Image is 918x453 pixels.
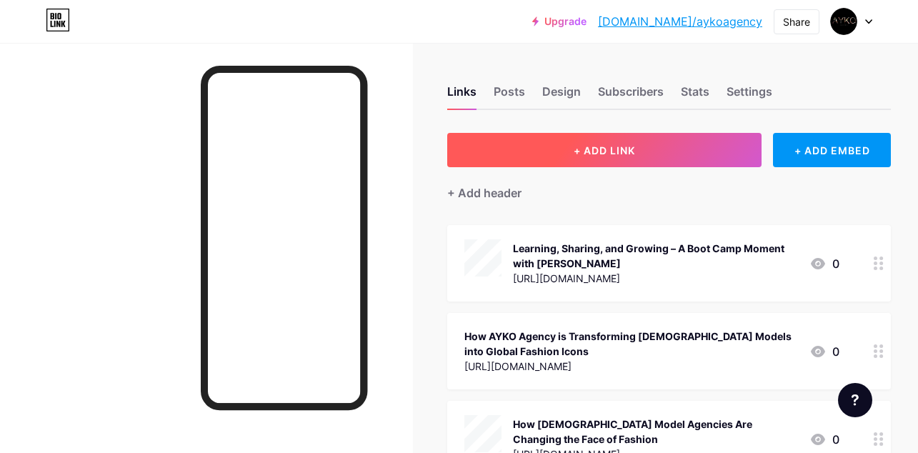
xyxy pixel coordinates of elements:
[598,83,664,109] div: Subscribers
[447,184,522,201] div: + Add header
[809,431,839,448] div: 0
[783,14,810,29] div: Share
[830,8,857,35] img: aykoagency
[513,417,798,447] div: How [DEMOGRAPHIC_DATA] Model Agencies Are Changing the Face of Fashion
[494,83,525,109] div: Posts
[681,83,709,109] div: Stats
[464,359,798,374] div: [URL][DOMAIN_NAME]
[464,329,798,359] div: How AYKO Agency is Transforming [DEMOGRAPHIC_DATA] Models into Global Fashion Icons
[809,343,839,360] div: 0
[447,83,477,109] div: Links
[773,133,891,167] div: + ADD EMBED
[809,255,839,272] div: 0
[532,16,587,27] a: Upgrade
[513,241,798,271] div: Learning, Sharing, and Growing – A Boot Camp Moment with [PERSON_NAME]
[447,133,762,167] button: + ADD LINK
[598,13,762,30] a: [DOMAIN_NAME]/aykoagency
[513,271,798,286] div: [URL][DOMAIN_NAME]
[574,144,635,156] span: + ADD LINK
[727,83,772,109] div: Settings
[542,83,581,109] div: Design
